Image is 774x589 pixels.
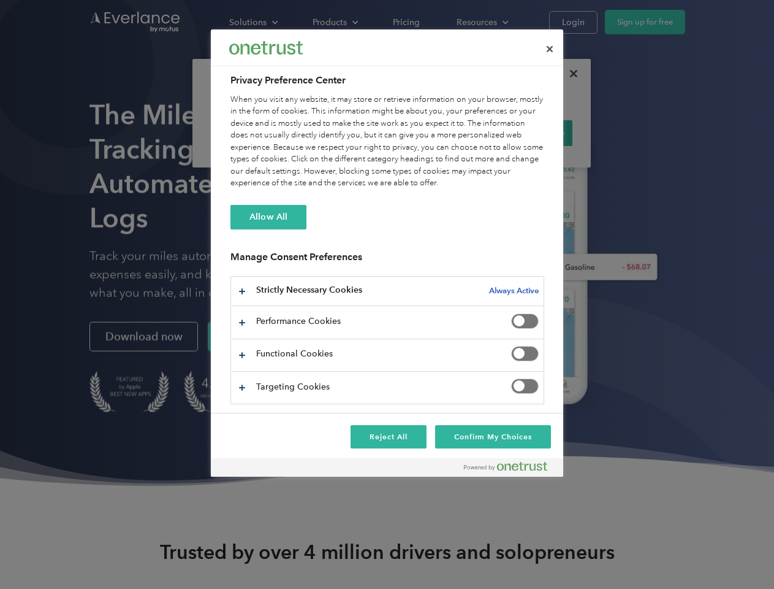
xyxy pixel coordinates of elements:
[229,36,303,60] div: Everlance
[230,251,544,270] h3: Manage Consent Preferences
[464,461,547,471] img: Powered by OneTrust Opens in a new Tab
[351,425,427,448] button: Reject All
[464,461,557,477] a: Powered by OneTrust Opens in a new Tab
[536,36,563,63] button: Close
[230,73,544,88] h2: Privacy Preference Center
[229,41,303,54] img: Everlance
[211,29,563,477] div: Preference center
[230,205,306,229] button: Allow All
[435,425,551,448] button: Confirm My Choices
[230,94,544,190] div: When you visit any website, it may store or retrieve information on your browser, mostly in the f...
[211,29,563,477] div: Privacy Preference Center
